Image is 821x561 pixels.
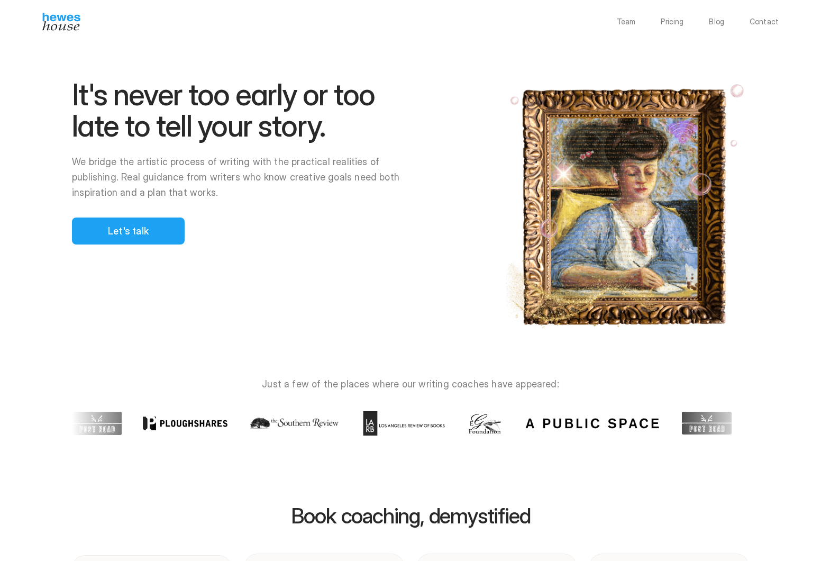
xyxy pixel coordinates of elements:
img: Hewes House’s book coach services offer creative writing courses, writing class to learn differen... [42,13,80,31]
a: Contact [750,18,779,25]
a: Team [617,18,636,25]
a: Blog [709,18,724,25]
a: Pricing [661,18,683,25]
